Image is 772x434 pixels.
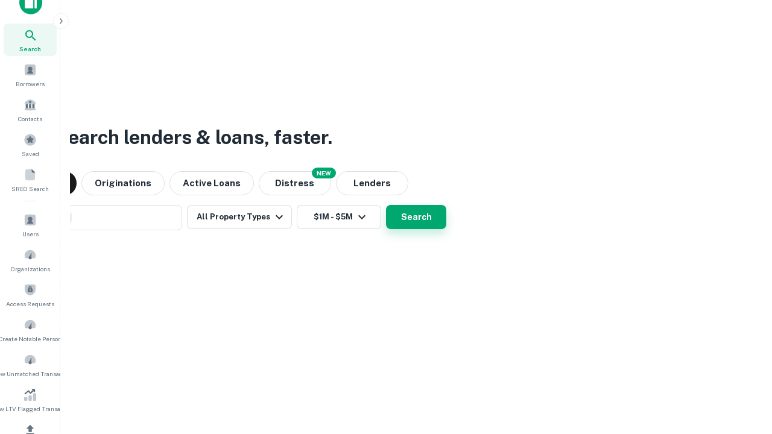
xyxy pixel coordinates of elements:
[4,313,57,346] a: Create Notable Person
[4,348,57,381] a: Review Unmatched Transactions
[11,184,49,193] span: SREO Search
[55,123,332,152] h3: Search lenders & loans, faster.
[712,338,772,395] iframe: Chat Widget
[6,299,54,309] span: Access Requests
[16,79,45,89] span: Borrowers
[4,163,57,196] a: SREO Search
[4,58,57,91] a: Borrowers
[4,128,57,161] a: Saved
[4,24,57,56] a: Search
[336,171,408,195] button: Lenders
[4,209,57,241] a: Users
[259,171,331,195] button: Search distressed loans with lien and other non-mortgage details.
[4,383,57,416] a: Review LTV Flagged Transactions
[312,168,336,178] div: NEW
[297,205,381,229] button: $1M - $5M
[4,93,57,126] a: Contacts
[22,229,39,239] span: Users
[19,44,41,54] span: Search
[81,171,165,195] button: Originations
[187,205,292,229] button: All Property Types
[169,171,254,195] button: Active Loans
[11,264,50,274] span: Organizations
[4,244,57,276] a: Organizations
[18,114,42,124] span: Contacts
[4,278,57,311] a: Access Requests
[22,149,39,159] span: Saved
[386,205,446,229] button: Search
